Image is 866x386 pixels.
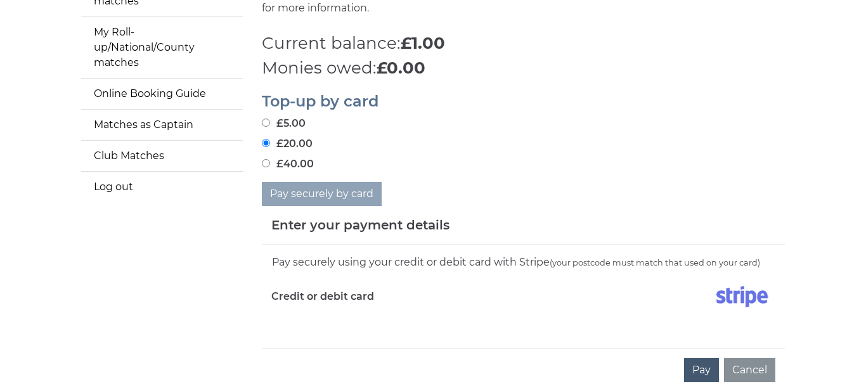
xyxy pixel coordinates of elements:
[262,139,270,147] input: £20.00
[684,358,719,382] button: Pay
[262,31,785,56] p: Current balance:
[271,281,374,312] label: Credit or debit card
[271,216,449,235] h5: Enter your payment details
[262,182,382,206] button: Pay securely by card
[377,58,425,78] strong: £0.00
[262,119,270,127] input: £5.00
[271,254,775,271] div: Pay securely using your credit or debit card with Stripe
[262,157,314,172] label: £40.00
[81,172,243,202] a: Log out
[81,79,243,109] a: Online Booking Guide
[262,159,270,167] input: £40.00
[262,116,306,131] label: £5.00
[81,110,243,140] a: Matches as Captain
[262,56,785,80] p: Monies owed:
[550,258,760,267] small: (your postcode must match that used on your card)
[81,17,243,78] a: My Roll-up/National/County matches
[81,141,243,171] a: Club Matches
[401,33,445,53] strong: £1.00
[724,358,775,382] button: Cancel
[262,136,313,151] label: £20.00
[271,318,775,328] iframe: Secure card payment input frame
[262,93,785,110] h2: Top-up by card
